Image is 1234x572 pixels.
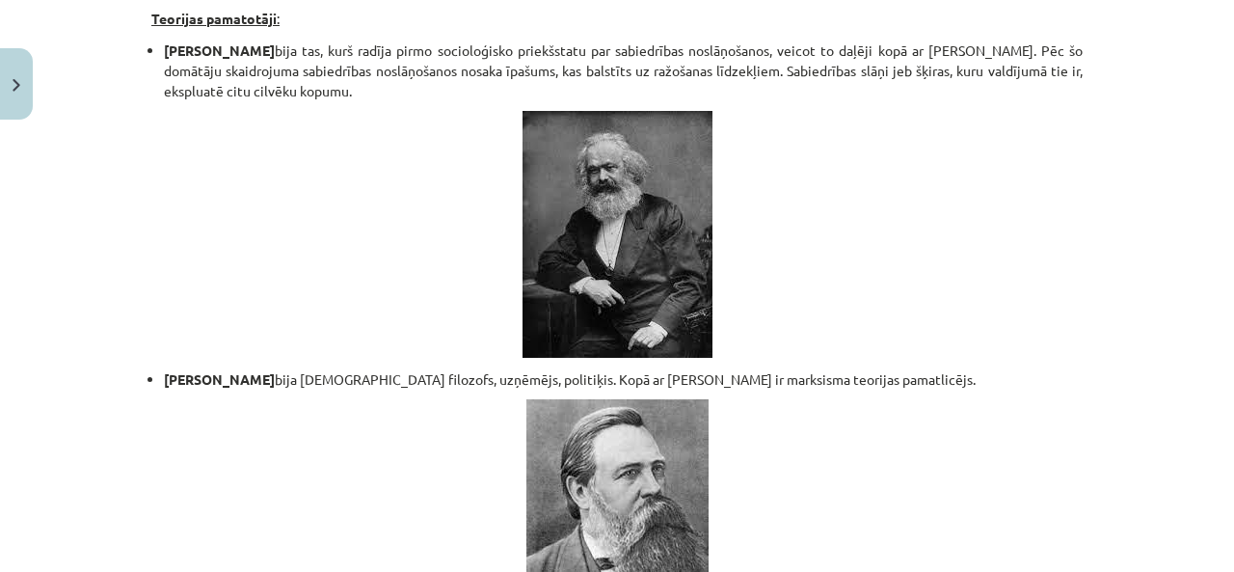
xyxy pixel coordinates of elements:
[164,369,1083,390] li: bija [DEMOGRAPHIC_DATA] filozofs, uzņēmējs, politiķis. Kopā ar [PERSON_NAME] ir marksisma teorija...
[164,41,1083,101] li: bija tas, kurš radīja pirmo socioloģisko priekšstatu par sabiedrības noslāņošanos, veicot to daļē...
[164,41,275,59] strong: [PERSON_NAME]
[164,370,275,388] strong: [PERSON_NAME]
[13,79,20,92] img: icon-close-lesson-0947bae3869378f0d4975bcd49f059093ad1ed9edebbc8119c70593378902aed.svg
[151,10,277,27] strong: Teorijas pamatotāji
[151,10,280,27] u: :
